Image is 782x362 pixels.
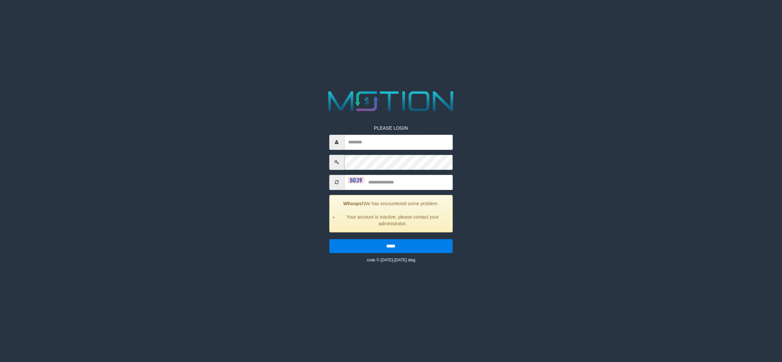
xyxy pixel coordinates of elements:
[348,177,364,184] img: captcha
[329,125,453,131] p: PLEASE LOGIN
[338,214,448,227] li: Your account is inactive, please contact your administrator.
[329,195,453,232] div: We has encountered some problem.
[343,201,363,206] strong: Whoops!
[322,88,459,115] img: MOTION_logo.png
[367,258,415,262] small: code © [DATE]-[DATE] dwg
